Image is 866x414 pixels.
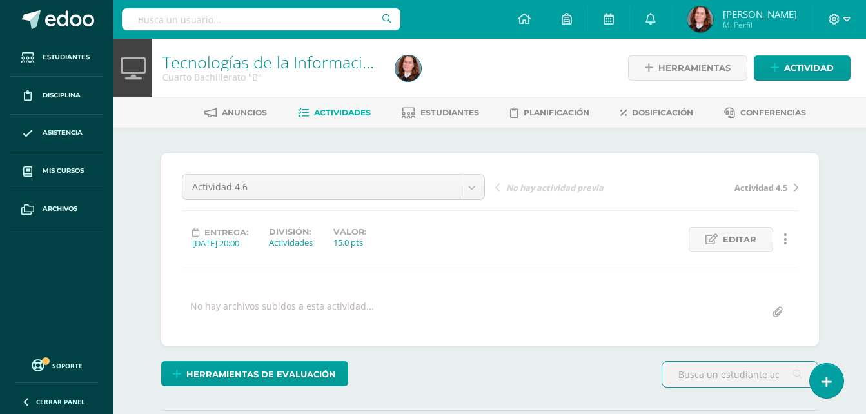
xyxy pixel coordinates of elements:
[687,6,713,32] img: fd0864b42e40efb0ca870be3ccd70d1f.png
[632,108,693,117] span: Dosificación
[15,356,98,373] a: Soporte
[43,128,83,138] span: Asistencia
[784,56,834,80] span: Actividad
[10,190,103,228] a: Archivos
[122,8,400,30] input: Busca un usuario...
[420,108,479,117] span: Estudiantes
[186,362,336,386] span: Herramientas de evaluación
[333,227,366,237] label: Valor:
[333,237,366,248] div: 15.0 pts
[269,227,313,237] label: División:
[314,108,371,117] span: Actividades
[10,152,103,190] a: Mis cursos
[43,90,81,101] span: Disciplina
[204,103,267,123] a: Anuncios
[222,108,267,117] span: Anuncios
[395,55,421,81] img: fd0864b42e40efb0ca870be3ccd70d1f.png
[162,53,380,71] h1: Tecnologías de la Información y la Comunicación 4
[734,182,787,193] span: Actividad 4.5
[724,103,806,123] a: Conferencias
[36,397,85,406] span: Cerrar panel
[43,166,84,176] span: Mis cursos
[269,237,313,248] div: Actividades
[298,103,371,123] a: Actividades
[723,8,797,21] span: [PERSON_NAME]
[43,52,90,63] span: Estudiantes
[740,108,806,117] span: Conferencias
[10,115,103,153] a: Asistencia
[52,361,83,370] span: Soporte
[182,175,484,199] a: Actividad 4.6
[43,204,77,214] span: Archivos
[754,55,851,81] a: Actividad
[628,55,747,81] a: Herramientas
[161,361,348,386] a: Herramientas de evaluación
[10,39,103,77] a: Estudiantes
[647,181,798,193] a: Actividad 4.5
[190,300,374,325] div: No hay archivos subidos a esta actividad...
[162,51,533,73] a: Tecnologías de la Información y la Comunicación 4
[204,228,248,237] span: Entrega:
[162,71,380,83] div: Cuarto Bachillerato 'B'
[524,108,589,117] span: Planificación
[723,228,756,251] span: Editar
[662,362,818,387] input: Busca un estudiante aquí...
[192,175,450,199] span: Actividad 4.6
[402,103,479,123] a: Estudiantes
[506,182,604,193] span: No hay actividad previa
[620,103,693,123] a: Dosificación
[723,19,797,30] span: Mi Perfil
[658,56,731,80] span: Herramientas
[10,77,103,115] a: Disciplina
[192,237,248,249] div: [DATE] 20:00
[510,103,589,123] a: Planificación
